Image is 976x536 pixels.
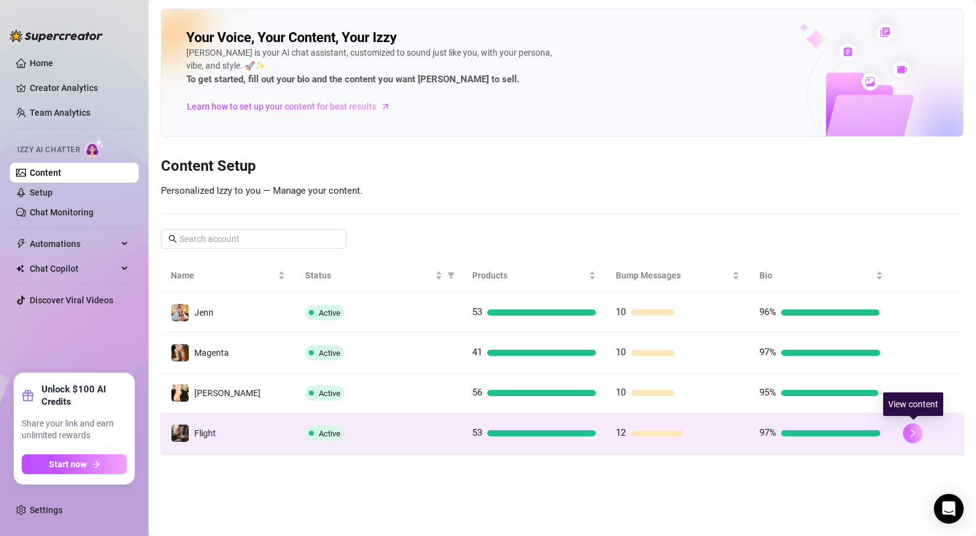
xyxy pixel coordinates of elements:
span: arrow-right [92,460,100,469]
a: Creator Analytics [30,78,129,98]
span: Bump Messages [616,269,730,282]
a: Home [30,58,53,68]
strong: To get started, fill out your bio and the content you want [PERSON_NAME] to sell. [186,74,519,85]
a: Setup [30,188,53,197]
span: 12 [616,427,626,438]
span: 53 [472,306,482,318]
span: [PERSON_NAME] [194,388,261,398]
span: filter [445,266,457,285]
span: 10 [616,347,626,358]
span: search [168,235,177,243]
span: Learn how to set up your content for best results [187,100,376,113]
img: logo-BBDzfeDw.svg [10,30,103,42]
a: Learn how to set up your content for best results [186,97,400,116]
img: Flight [171,425,189,442]
span: Status [305,269,433,282]
span: Jenn [194,308,214,318]
span: 56 [472,387,482,398]
img: ai-chatter-content-library-cLFOSyPT.png [771,10,963,136]
h2: Your Voice, Your Content, Your Izzy [186,29,397,46]
span: Active [319,389,340,398]
span: 10 [616,306,626,318]
span: Active [319,429,340,438]
img: LANA [171,384,189,402]
a: Team Analytics [30,108,90,118]
span: 53 [472,427,482,438]
span: 95% [759,387,776,398]
span: filter [447,272,455,279]
span: 10 [616,387,626,398]
a: Content [30,168,61,178]
button: Start nowarrow-right [22,454,127,474]
span: Automations [30,234,118,254]
div: [PERSON_NAME] is your AI chat assistant, customized to sound just like you, with your persona, vi... [186,46,558,87]
div: Open Intercom Messenger [934,494,964,524]
a: Settings [30,505,63,515]
span: Izzy AI Chatter [17,144,80,156]
span: arrow-right [379,100,392,113]
span: 97% [759,427,776,438]
img: Magenta [171,344,189,361]
span: Active [319,308,340,318]
span: Products [472,269,586,282]
span: Share your link and earn unlimited rewards [22,418,127,442]
span: thunderbolt [16,239,26,249]
img: AI Chatter [85,139,104,157]
div: View content [883,392,943,416]
th: Status [295,259,463,293]
img: Jenn [171,304,189,321]
span: 96% [759,306,776,318]
span: Personalized Izzy to you — Manage your content. [161,185,363,196]
img: Chat Copilot [16,264,24,273]
span: Flight [194,428,216,438]
a: Chat Monitoring [30,207,93,217]
th: Bump Messages [606,259,749,293]
span: Start now [49,459,87,469]
span: gift [22,389,34,402]
button: right [903,423,923,443]
h3: Content Setup [161,157,964,176]
span: Magenta [194,348,229,358]
th: Products [462,259,606,293]
th: Bio [749,259,893,293]
span: right [909,429,917,438]
span: Name [171,269,275,282]
input: Search account [179,232,329,246]
span: 97% [759,347,776,358]
th: Name [161,259,295,293]
strong: Unlock $100 AI Credits [41,383,127,408]
span: Bio [759,269,873,282]
span: Chat Copilot [30,259,118,279]
span: Active [319,348,340,358]
span: 41 [472,347,482,358]
a: Discover Viral Videos [30,295,113,305]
